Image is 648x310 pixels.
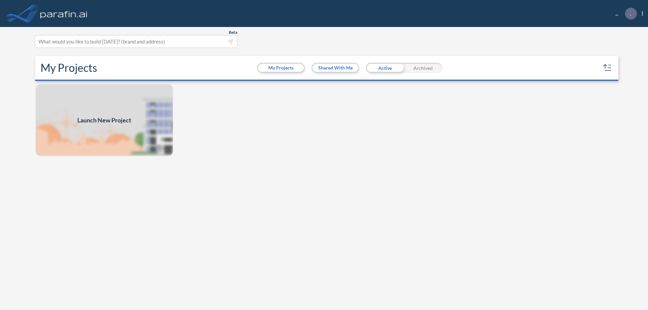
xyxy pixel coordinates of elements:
[40,61,97,74] h2: My Projects
[404,63,442,73] div: Archived
[602,62,613,73] button: sort
[39,7,89,20] img: logo
[35,84,173,157] a: Launch New Project
[35,84,173,157] img: add
[605,8,643,20] div: ...
[630,10,631,17] p: .
[258,64,304,72] button: My Projects
[313,64,358,72] button: Shared With Me
[366,63,404,73] div: Active
[77,116,131,125] span: Launch New Project
[229,30,237,35] span: Beta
